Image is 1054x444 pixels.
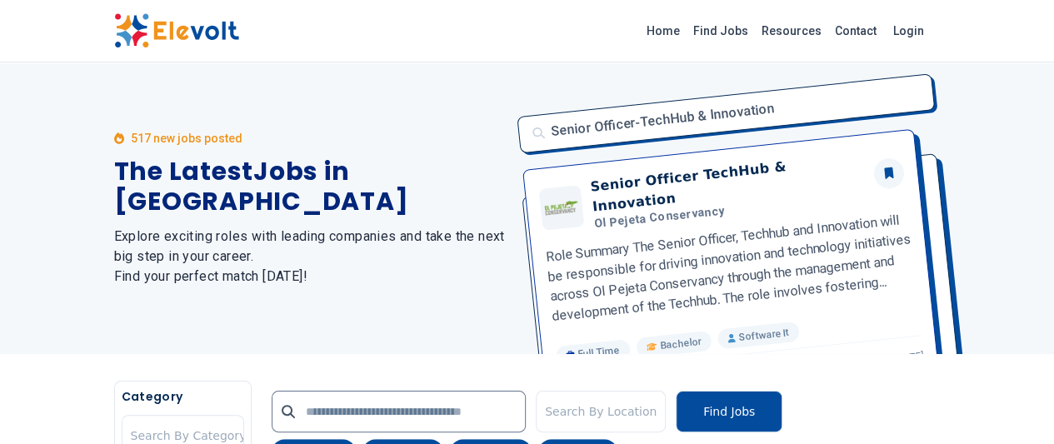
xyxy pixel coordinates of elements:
[828,17,883,44] a: Contact
[971,364,1054,444] iframe: Chat Widget
[131,130,242,147] p: 517 new jobs posted
[687,17,755,44] a: Find Jobs
[122,388,244,405] h5: Category
[114,157,507,217] h1: The Latest Jobs in [GEOGRAPHIC_DATA]
[676,391,782,432] button: Find Jobs
[883,14,934,47] a: Login
[755,17,828,44] a: Resources
[114,13,239,48] img: Elevolt
[640,17,687,44] a: Home
[114,227,507,287] h2: Explore exciting roles with leading companies and take the next big step in your career. Find you...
